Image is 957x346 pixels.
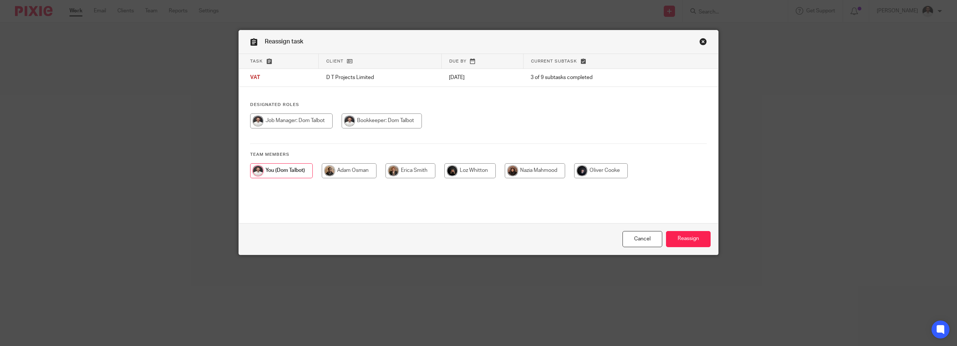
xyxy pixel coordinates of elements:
[265,39,303,45] span: Reassign task
[666,231,711,247] input: Reassign
[531,59,577,63] span: Current subtask
[622,231,662,247] a: Close this dialog window
[326,74,434,81] p: D T Projects Limited
[449,74,516,81] p: [DATE]
[699,38,707,48] a: Close this dialog window
[449,59,466,63] span: Due by
[250,102,707,108] h4: Designated Roles
[250,152,707,158] h4: Team members
[326,59,343,63] span: Client
[523,69,674,87] td: 3 of 9 subtasks completed
[250,75,260,81] span: VAT
[250,59,263,63] span: Task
